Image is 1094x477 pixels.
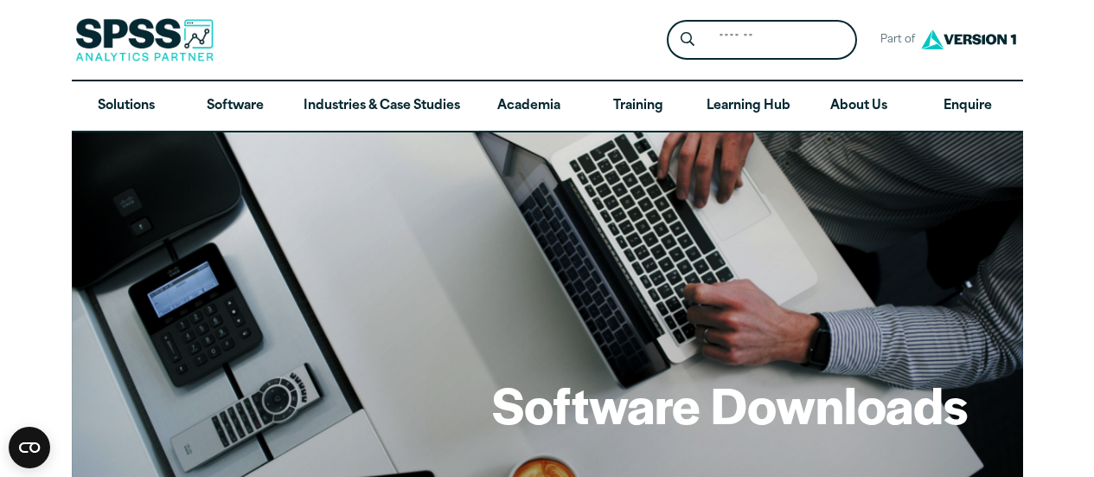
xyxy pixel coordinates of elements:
a: Enquire [913,81,1022,132]
a: Training [583,81,692,132]
a: Industries & Case Studies [290,81,474,132]
button: Open CMP widget [9,427,50,468]
nav: Desktop version of site main menu [72,81,1023,132]
span: Part of [871,28,917,53]
svg: Search magnifying glass icon [681,32,694,47]
form: Site Header Search Form [667,20,857,61]
a: Solutions [72,81,181,132]
a: Software [181,81,290,132]
img: SPSS Analytics Partner [75,18,214,61]
a: Learning Hub [693,81,804,132]
a: About Us [804,81,913,132]
button: Search magnifying glass icon [671,24,703,56]
h1: Software Downloads [492,371,968,438]
a: Academia [474,81,583,132]
img: Version1 Logo [917,23,1020,55]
